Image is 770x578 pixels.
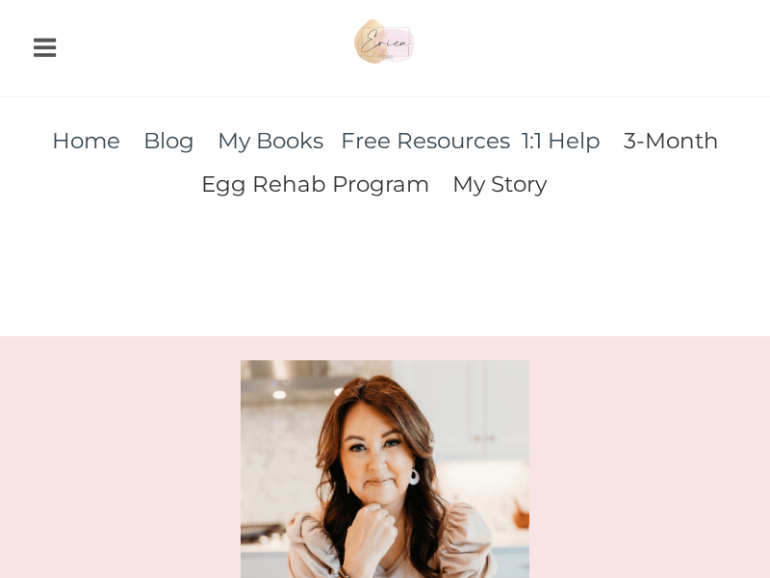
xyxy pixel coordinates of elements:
a: Free Resources [341,127,510,154]
a: My Story [452,164,547,199]
span: My Story [452,171,547,197]
a: 1:1 Help [522,127,601,154]
a: Blog [143,120,194,156]
a: My Books [218,127,323,154]
a: Home [52,127,120,154]
span: Blog [143,127,194,154]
